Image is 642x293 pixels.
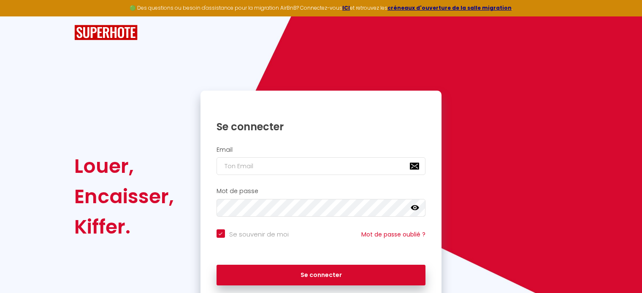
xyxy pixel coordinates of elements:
[74,25,138,40] img: SuperHote logo
[74,181,174,212] div: Encaisser,
[217,157,426,175] input: Ton Email
[387,4,512,11] a: créneaux d'ouverture de la salle migration
[217,120,426,133] h1: Se connecter
[217,265,426,286] button: Se connecter
[342,4,350,11] a: ICI
[217,188,426,195] h2: Mot de passe
[74,151,174,181] div: Louer,
[217,146,426,153] h2: Email
[361,230,425,239] a: Mot de passe oublié ?
[74,212,174,242] div: Kiffer.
